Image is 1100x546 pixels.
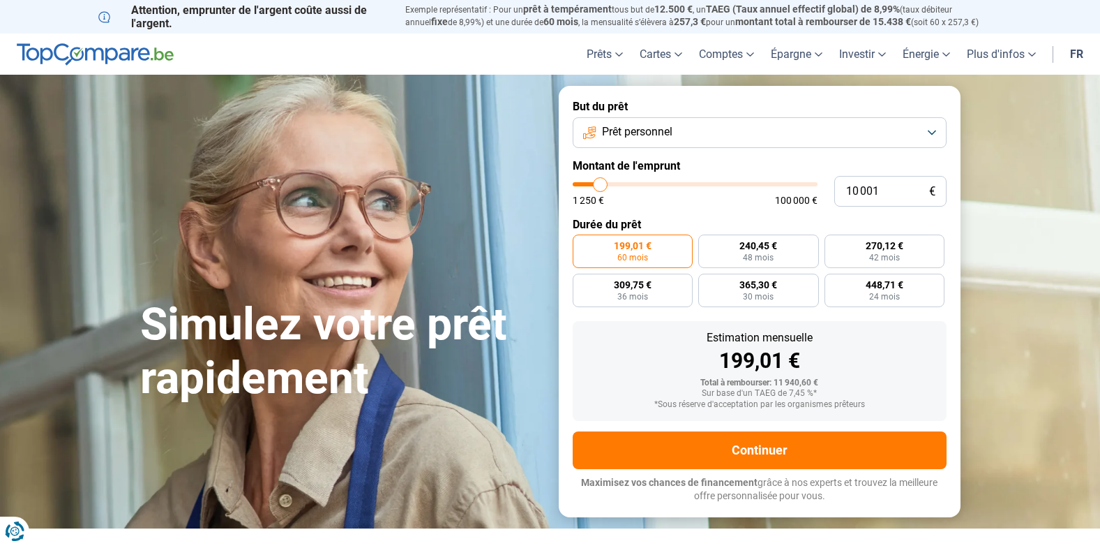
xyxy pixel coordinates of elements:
button: Prêt personnel [573,117,947,148]
span: 257,3 € [674,16,706,27]
a: Comptes [691,34,762,75]
span: 12.500 € [654,3,693,15]
button: Continuer [573,431,947,469]
a: Prêts [578,34,631,75]
span: 60 mois [617,253,648,262]
a: fr [1062,34,1092,75]
a: Cartes [631,34,691,75]
span: 60 mois [543,16,578,27]
span: 1 250 € [573,195,604,205]
div: Sur base d'un TAEG de 7,45 %* [584,389,935,399]
div: 199,01 € [584,351,935,371]
span: 365,30 € [739,280,777,290]
span: 42 mois [869,253,900,262]
div: Estimation mensuelle [584,332,935,344]
span: 36 mois [617,293,648,301]
span: 270,12 € [866,241,903,251]
span: € [929,186,935,198]
span: Maximisez vos chances de financement [581,477,758,488]
p: Exemple représentatif : Pour un tous but de , un (taux débiteur annuel de 8,99%) et une durée de ... [405,3,1002,29]
span: 199,01 € [614,241,651,251]
span: 30 mois [743,293,774,301]
a: Plus d'infos [958,34,1044,75]
span: TAEG (Taux annuel effectif global) de 8,99% [706,3,900,15]
span: 100 000 € [775,195,818,205]
a: Investir [831,34,894,75]
label: Durée du prêt [573,218,947,231]
a: Énergie [894,34,958,75]
h1: Simulez votre prêt rapidement [140,298,542,406]
span: fixe [431,16,448,27]
a: Épargne [762,34,831,75]
span: montant total à rembourser de 15.438 € [735,16,911,27]
span: 48 mois [743,253,774,262]
span: 448,71 € [866,280,903,290]
label: Montant de l'emprunt [573,159,947,172]
img: TopCompare [17,43,174,66]
span: Prêt personnel [602,124,672,140]
div: *Sous réserve d'acceptation par les organismes prêteurs [584,400,935,410]
span: 309,75 € [614,280,651,290]
span: 240,45 € [739,241,777,251]
p: grâce à nos experts et trouvez la meilleure offre personnalisée pour vous. [573,476,947,503]
label: But du prêt [573,100,947,113]
p: Attention, emprunter de l'argent coûte aussi de l'argent. [98,3,389,30]
span: 24 mois [869,293,900,301]
div: Total à rembourser: 11 940,60 € [584,378,935,388]
span: prêt à tempérament [523,3,612,15]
